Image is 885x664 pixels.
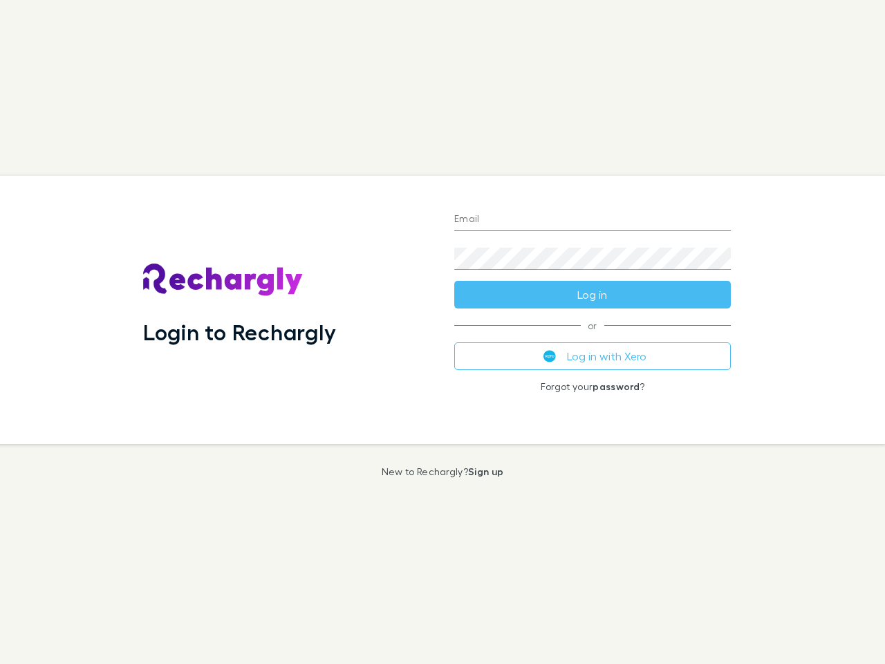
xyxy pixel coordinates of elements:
p: New to Rechargly? [382,466,504,477]
button: Log in with Xero [454,342,731,370]
img: Rechargly's Logo [143,264,304,297]
p: Forgot your ? [454,381,731,392]
a: password [593,380,640,392]
button: Log in [454,281,731,308]
a: Sign up [468,465,503,477]
span: or [454,325,731,326]
h1: Login to Rechargly [143,319,336,345]
img: Xero's logo [543,350,556,362]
